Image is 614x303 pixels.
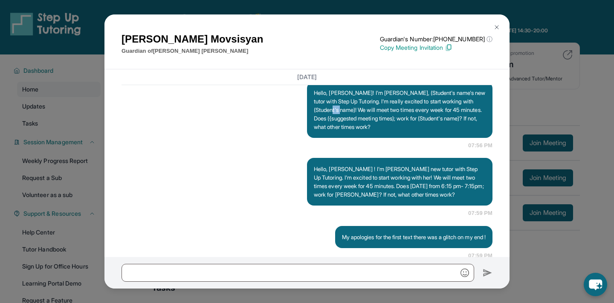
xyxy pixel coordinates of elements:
h1: [PERSON_NAME] Movsisyan [122,31,263,47]
img: Copy Icon [445,44,452,51]
span: ⓘ [487,35,492,43]
p: Hello, [PERSON_NAME] ! I'm [PERSON_NAME] new tutor with Step Up Tutoring. I'm excited to start wo... [314,165,486,199]
span: 07:56 PM [468,141,492,150]
img: Send icon [483,268,492,278]
img: Close Icon [493,24,500,31]
h3: [DATE] [122,73,492,81]
span: 07:59 PM [468,209,492,217]
p: Copy Meeting Invitation [380,43,492,52]
img: Emoji [460,269,469,277]
span: 07:59 PM [468,252,492,260]
p: My apologies for the first text there was a glitch on my end ! [342,233,486,241]
p: Hello, [PERSON_NAME]! I'm [PERSON_NAME], (Student's name's new tutor with Step Up Tutoring. I'm r... [314,89,486,131]
button: chat-button [584,273,607,296]
p: Guardian's Number: [PHONE_NUMBER] [380,35,492,43]
p: Guardian of [PERSON_NAME] [PERSON_NAME] [122,47,263,55]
